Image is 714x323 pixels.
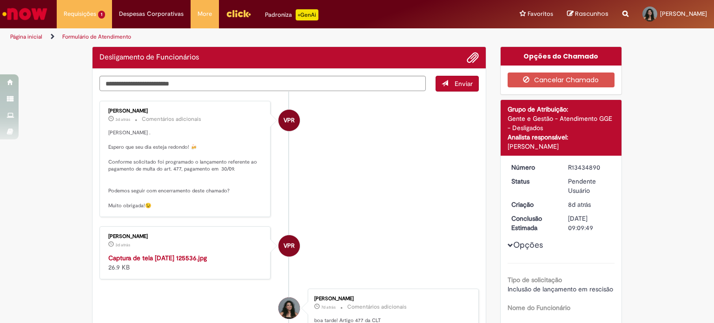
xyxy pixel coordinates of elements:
span: Requisições [64,9,96,19]
a: Captura de tela [DATE] 125536.jpg [108,254,207,262]
div: 26.9 KB [108,253,263,272]
div: [DATE] 09:09:49 [568,214,611,232]
img: ServiceNow [1,5,49,23]
div: Analista responsável: [508,132,615,142]
time: 26/08/2025 12:57:33 [115,117,130,122]
span: Rascunhos [575,9,608,18]
div: [PERSON_NAME] [108,234,263,239]
p: +GenAi [296,9,318,20]
span: Despesas Corporativas [119,9,184,19]
div: Pendente Usuário [568,177,611,195]
button: Enviar [436,76,479,92]
span: 1 [98,11,105,19]
span: Enviar [455,79,473,88]
div: Vanessa Paiva Ribeiro [278,235,300,257]
time: 21/08/2025 09:25:15 [568,200,591,209]
div: Opções do Chamado [501,47,622,66]
b: Tipo de solicitação [508,276,562,284]
div: [PERSON_NAME] [108,108,263,114]
span: Inclusão de lançamento em rescisão [508,285,613,293]
b: Nome do Funcionário [508,303,570,312]
small: Comentários adicionais [142,115,201,123]
div: Vanessa Paiva Ribeiro [278,110,300,131]
img: click_logo_yellow_360x200.png [226,7,251,20]
span: 3d atrás [115,242,130,248]
span: [PERSON_NAME] [660,10,707,18]
div: [PERSON_NAME] [314,296,469,302]
p: [PERSON_NAME] . Espero que seu dia esteja redondo! 🍻 Conforme solicitado foi programado o lançame... [108,129,263,210]
dt: Número [504,163,562,172]
span: VPR [284,235,295,257]
time: 22/08/2025 13:52:44 [321,304,336,310]
h2: Desligamento de Funcionários Histórico de tíquete [99,53,199,62]
ul: Trilhas de página [7,28,469,46]
span: 7d atrás [321,304,336,310]
dt: Criação [504,200,562,209]
textarea: Digite sua mensagem aqui... [99,76,426,92]
span: 3d atrás [115,117,130,122]
a: Formulário de Atendimento [62,33,131,40]
span: Favoritos [528,9,553,19]
span: VPR [284,109,295,132]
dt: Status [504,177,562,186]
a: Página inicial [10,33,42,40]
small: Comentários adicionais [347,303,407,311]
a: Rascunhos [567,10,608,19]
time: 26/08/2025 12:57:20 [115,242,130,248]
div: 21/08/2025 09:25:15 [568,200,611,209]
span: More [198,9,212,19]
div: Maria Eduarda Andrade Coelho [278,297,300,319]
span: 8d atrás [568,200,591,209]
div: Grupo de Atribuição: [508,105,615,114]
div: R13434890 [568,163,611,172]
dt: Conclusão Estimada [504,214,562,232]
div: [PERSON_NAME] [508,142,615,151]
div: Gente e Gestão - Atendimento GGE - Desligados [508,114,615,132]
button: Adicionar anexos [467,52,479,64]
div: Padroniza [265,9,318,20]
button: Cancelar Chamado [508,73,615,87]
